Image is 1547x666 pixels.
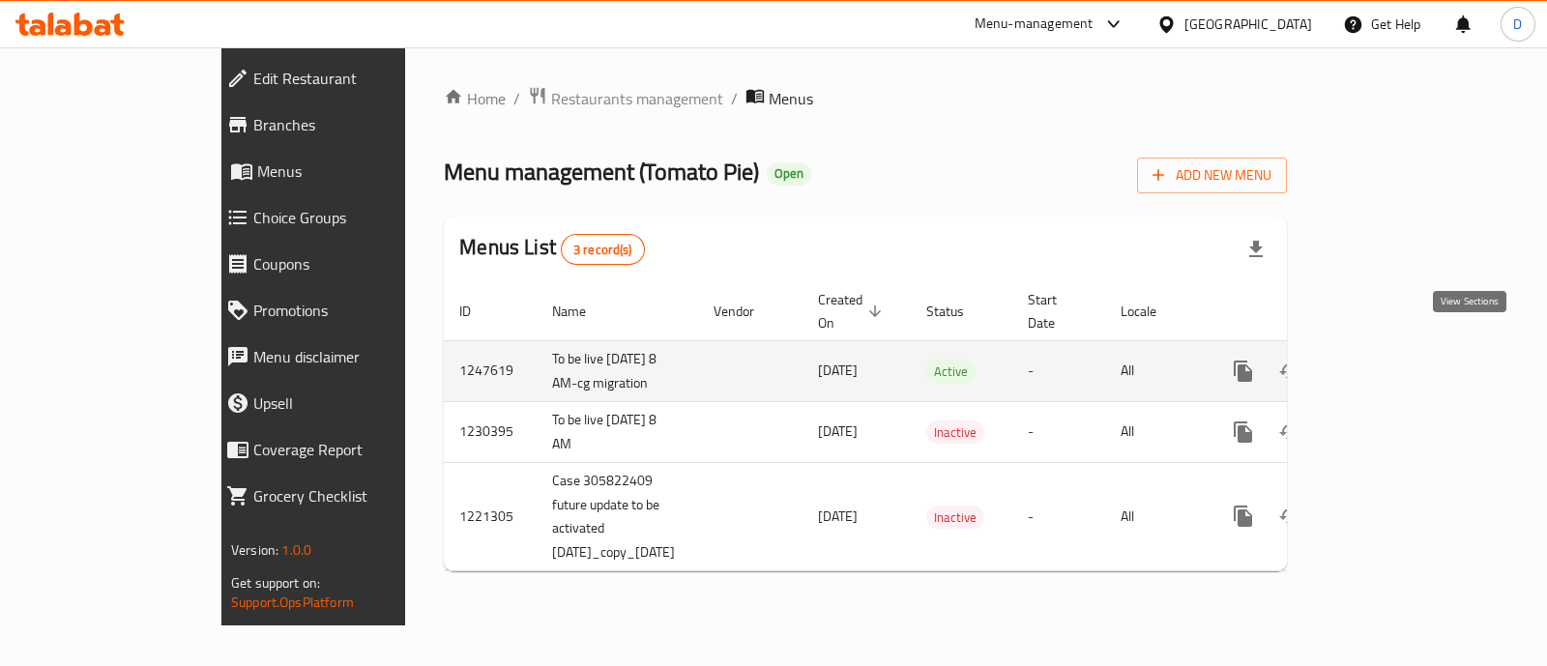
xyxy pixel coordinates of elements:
[211,333,480,380] a: Menu disclaimer
[211,148,480,194] a: Menus
[818,288,888,334] span: Created On
[211,55,480,101] a: Edit Restaurant
[253,206,464,229] span: Choice Groups
[926,300,989,323] span: Status
[767,165,811,182] span: Open
[537,401,698,462] td: To be live [DATE] 8 AM
[714,300,779,323] span: Vendor
[211,101,480,148] a: Branches
[926,506,984,529] div: Inactive
[253,113,464,136] span: Branches
[926,507,984,529] span: Inactive
[1105,401,1205,462] td: All
[459,300,496,323] span: ID
[1220,493,1267,539] button: more
[528,86,723,111] a: Restaurants management
[211,426,480,473] a: Coverage Report
[231,537,278,563] span: Version:
[926,361,976,383] span: Active
[1267,493,1313,539] button: Change Status
[1121,300,1182,323] span: Locale
[253,345,464,368] span: Menu disclaimer
[253,67,464,90] span: Edit Restaurant
[1012,401,1105,462] td: -
[211,380,480,426] a: Upsell
[769,87,813,110] span: Menus
[1233,226,1279,273] div: Export file
[231,570,320,595] span: Get support on:
[926,420,984,444] div: Inactive
[444,401,537,462] td: 1230395
[1205,282,1421,341] th: Actions
[211,473,480,519] a: Grocery Checklist
[444,340,537,401] td: 1247619
[444,86,1287,111] nav: breadcrumb
[444,282,1421,572] table: enhanced table
[552,300,611,323] span: Name
[253,299,464,322] span: Promotions
[562,241,644,259] span: 3 record(s)
[561,234,645,265] div: Total records count
[926,421,984,444] span: Inactive
[281,537,311,563] span: 1.0.0
[551,87,723,110] span: Restaurants management
[211,287,480,333] a: Promotions
[231,590,354,615] a: Support.OpsPlatform
[253,484,464,507] span: Grocery Checklist
[1513,14,1522,35] span: D
[1012,462,1105,571] td: -
[211,241,480,287] a: Coupons
[211,194,480,241] a: Choice Groups
[1012,340,1105,401] td: -
[459,233,644,265] h2: Menus List
[444,462,537,571] td: 1221305
[513,87,520,110] li: /
[767,162,811,186] div: Open
[731,87,738,110] li: /
[1137,158,1287,193] button: Add New Menu
[253,252,464,275] span: Coupons
[537,340,698,401] td: To be live [DATE] 8 AM-cg migration
[444,150,759,193] span: Menu management ( Tomato Pie )
[818,419,858,444] span: [DATE]
[1105,340,1205,401] td: All
[1105,462,1205,571] td: All
[1153,163,1271,188] span: Add New Menu
[1267,348,1313,394] button: Change Status
[253,391,464,415] span: Upsell
[926,360,976,383] div: Active
[1184,14,1312,35] div: [GEOGRAPHIC_DATA]
[1220,348,1267,394] button: more
[253,438,464,461] span: Coverage Report
[818,504,858,529] span: [DATE]
[1267,409,1313,455] button: Change Status
[1028,288,1082,334] span: Start Date
[537,462,698,571] td: Case 305822409 future update to be activated [DATE]_copy_[DATE]
[975,13,1094,36] div: Menu-management
[1220,409,1267,455] button: more
[818,358,858,383] span: [DATE]
[257,159,464,183] span: Menus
